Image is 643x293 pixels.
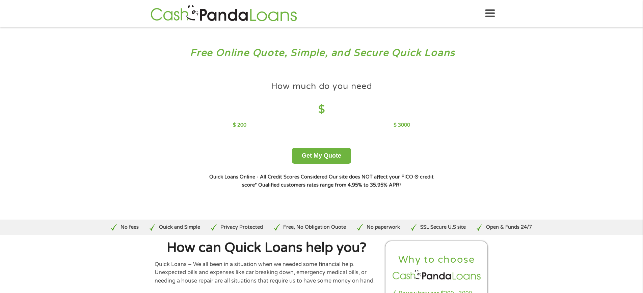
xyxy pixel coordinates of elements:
[394,122,410,129] p: $ 3000
[233,122,246,129] p: $ 200
[233,103,410,117] h4: $
[155,260,379,285] p: Quick Loans – We all been in a situation when we needed some financial help. Unexpected bills and...
[271,81,372,92] h4: How much do you need
[391,254,482,266] h2: Why to choose
[120,224,139,231] p: No fees
[486,224,532,231] p: Open & Funds 24/7
[155,241,379,255] h1: How can Quick Loans help you?
[283,224,346,231] p: Free, No Obligation Quote
[367,224,400,231] p: No paperwork
[292,148,351,164] button: Get My Quote
[242,174,434,188] strong: Our site does NOT affect your FICO ® credit score*
[220,224,263,231] p: Privacy Protected
[149,4,299,23] img: GetLoanNow Logo
[209,174,327,180] strong: Quick Loans Online - All Credit Scores Considered
[420,224,466,231] p: SSL Secure U.S site
[20,47,624,59] h3: Free Online Quote, Simple, and Secure Quick Loans
[258,182,401,188] strong: Qualified customers rates range from 4.95% to 35.95% APR¹
[159,224,200,231] p: Quick and Simple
